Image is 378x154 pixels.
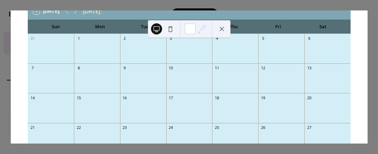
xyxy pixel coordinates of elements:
[122,95,127,100] div: 16
[211,20,256,34] div: Thu
[256,20,300,34] div: Fri
[260,36,266,41] div: 5
[301,20,345,34] div: Sat
[168,66,174,71] div: 10
[168,36,174,41] div: 3
[76,36,81,41] div: 1
[78,20,122,34] div: Mon
[30,66,35,71] div: 7
[306,95,312,100] div: 20
[168,95,174,100] div: 17
[214,95,219,100] div: 18
[83,7,100,15] div: [DATE]
[31,6,62,16] button: 2[DATE]
[30,36,35,41] div: 31
[30,95,35,100] div: 14
[168,125,174,130] div: 24
[306,66,312,71] div: 13
[214,36,219,41] div: 4
[122,66,127,71] div: 9
[122,125,127,130] div: 23
[122,36,127,41] div: 2
[33,20,78,34] div: Sun
[167,20,211,34] div: Wed
[76,125,81,130] div: 22
[306,36,312,41] div: 6
[260,66,266,71] div: 12
[260,125,266,130] div: 26
[260,95,266,100] div: 19
[306,125,312,130] div: 27
[76,66,81,71] div: 8
[214,125,219,130] div: 25
[30,125,35,130] div: 21
[214,66,219,71] div: 11
[76,95,81,100] div: 15
[123,20,167,34] div: Tue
